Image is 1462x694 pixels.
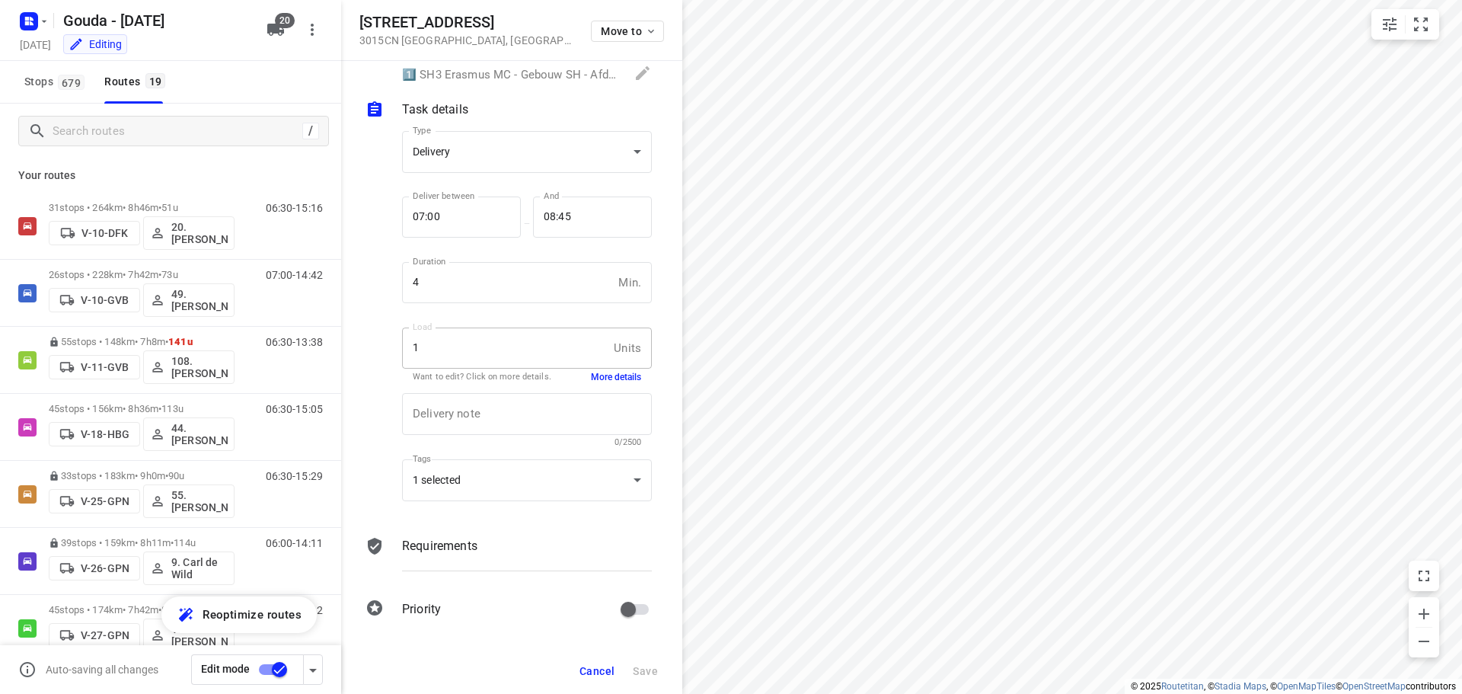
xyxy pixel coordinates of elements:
[143,552,235,585] button: 9. Carl de Wild
[46,664,158,676] p: Auto-saving all changes
[266,202,323,214] p: 06:30-15:16
[161,403,184,414] span: 113u
[359,34,573,46] p: 3015CN [GEOGRAPHIC_DATA] , [GEOGRAPHIC_DATA]
[81,361,129,373] p: V-11-GVB
[171,221,228,245] p: 20.[PERSON_NAME]
[521,218,533,229] p: —
[161,202,177,213] span: 51u
[171,288,228,312] p: 49. [PERSON_NAME]
[49,422,140,446] button: V-18-HBG
[49,269,235,280] p: 26 stops • 228km • 7h42m
[58,75,85,90] span: 679
[1374,9,1405,40] button: Map settings
[158,403,161,414] span: •
[1371,9,1439,40] div: small contained button group
[14,36,57,53] h5: Project date
[402,66,619,84] p: 1️⃣ SH3 Erasmus MC - Gebouw SH - Afdeling Apotheek([PERSON_NAME]), [PHONE_NUMBER], [EMAIL_ADDRESS...
[145,73,166,88] span: 19
[168,336,193,347] span: 141u
[143,619,235,652] button: 107.[PERSON_NAME]
[618,274,641,292] p: Min.
[591,371,641,384] button: More details
[171,556,228,580] p: 9. Carl de Wild
[573,657,621,685] button: Cancel
[49,355,140,379] button: V-11-GVB
[49,202,235,213] p: 31 stops • 264km • 8h46m
[49,336,235,347] p: 55 stops • 148km • 7h8m
[165,336,168,347] span: •
[1342,681,1406,692] a: OpenStreetMap
[49,604,235,616] p: 45 stops • 174km • 7h42m
[275,13,295,28] span: 20
[614,340,641,357] p: Units
[49,288,140,312] button: V-10-GVB
[302,123,319,139] div: /
[49,403,235,414] p: 45 stops • 156km • 8h36m
[171,537,174,548] span: •
[161,269,177,280] span: 73u
[18,168,323,184] p: Your routes
[579,665,614,677] span: Cancel
[203,605,302,625] span: Reoptimize routes
[171,489,228,513] p: 55. [PERSON_NAME]
[49,623,140,648] button: V-27-GPN
[174,537,196,548] span: 114u
[266,470,323,482] p: 06:30-15:29
[171,355,228,379] p: 108.[PERSON_NAME]
[304,660,322,679] div: Driver app settings
[402,537,477,555] p: Requirements
[81,428,129,440] p: V-18-HBG
[266,537,323,549] p: 06:00-14:11
[69,37,122,52] div: Editing
[266,269,323,281] p: 07:00-14:42
[81,629,129,641] p: V-27-GPN
[1215,681,1266,692] a: Stadia Maps
[53,120,302,143] input: Search routes
[171,623,228,648] p: 107.[PERSON_NAME]
[365,537,652,583] div: Requirements
[260,14,291,45] button: 20
[413,371,551,384] p: Want to edit? Click on more details.
[143,485,235,518] button: 55. [PERSON_NAME]
[402,459,652,501] div: 1 selected
[266,336,323,348] p: 06:30-13:38
[601,25,657,37] span: Move to
[1277,681,1336,692] a: OpenMapTiles
[1161,681,1204,692] a: Routetitan
[81,562,129,574] p: V-26-GPN
[165,470,168,481] span: •
[201,663,250,675] span: Edit mode
[402,600,441,619] p: Priority
[57,8,254,33] h5: Gouda - [DATE]
[143,216,235,250] button: 20.[PERSON_NAME]
[161,604,177,616] span: 88u
[614,437,641,447] span: 0/2500
[161,596,317,633] button: Reoptimize routes
[1406,9,1436,40] button: Fit zoom
[81,495,129,507] p: V-25-GPN
[49,470,235,481] p: 33 stops • 183km • 9h0m
[1131,681,1456,692] li: © 2025 , © , © © contributors
[49,537,235,548] p: 39 stops • 159km • 8h11m
[634,64,652,82] svg: Edit
[359,14,573,31] h5: [STREET_ADDRESS]
[413,146,627,159] div: Delivery
[49,221,140,245] button: V-10-DFK
[171,422,228,446] p: 44. [PERSON_NAME]
[24,72,89,91] span: Stops
[49,489,140,513] button: V-25-GPN
[143,350,235,384] button: 108.[PERSON_NAME]
[266,403,323,415] p: 06:30-15:05
[158,604,161,616] span: •
[81,227,128,239] p: V-10-DFK
[365,40,652,85] div: 1️⃣ SH3 Erasmus MC - Gebouw SH - Afdeling Apotheek([PERSON_NAME]), [PHONE_NUMBER], [EMAIL_ADDRESS...
[365,101,652,122] div: Task details
[81,294,129,306] p: V-10-GVB
[158,269,161,280] span: •
[168,470,184,481] span: 90u
[158,202,161,213] span: •
[591,21,664,42] button: Move to
[143,417,235,451] button: 44. [PERSON_NAME]
[49,556,140,580] button: V-26-GPN
[143,283,235,317] button: 49. [PERSON_NAME]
